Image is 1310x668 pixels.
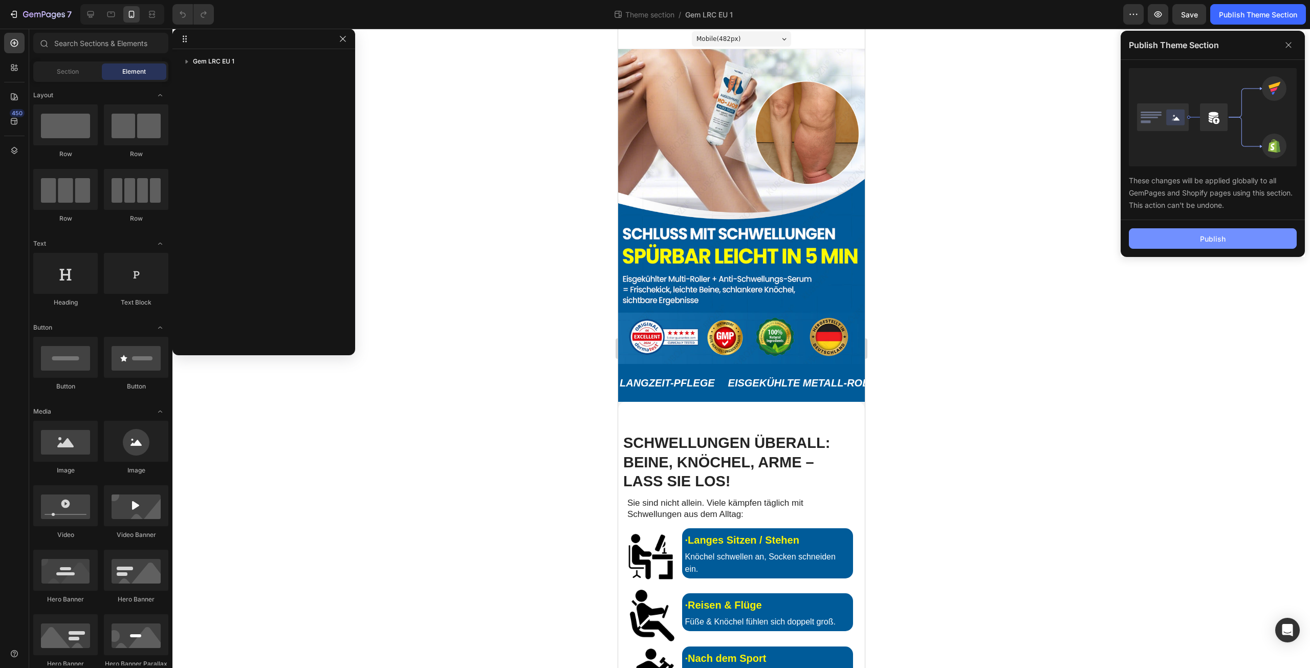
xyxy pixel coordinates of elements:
[33,91,53,100] span: Layout
[152,235,168,252] span: Toggle open
[623,9,676,20] span: Theme section
[1219,9,1297,20] div: Publish Theme Section
[10,109,25,117] div: 450
[104,530,168,540] div: Video Banner
[33,298,98,307] div: Heading
[110,349,271,360] strong: Eisgekühlte Metall-Roller
[104,298,168,307] div: Text Block
[1129,166,1297,211] div: These changes will be applied globally to all GemPages and Shopify pages using this section. This...
[1275,618,1300,642] div: Open Intercom Messenger
[1172,4,1206,25] button: Save
[67,624,148,635] strong: ·Nach dem Sport
[104,595,168,604] div: Hero Banner
[33,466,98,475] div: Image
[1129,228,1297,249] button: Publish
[67,506,181,517] strong: ·Langes Sitzen / Stehen
[152,403,168,420] span: Toggle open
[1181,10,1198,19] span: Save
[33,214,98,223] div: Row
[1210,4,1306,25] button: Publish Theme Section
[152,87,168,103] span: Toggle open
[104,214,168,223] div: Row
[104,149,168,159] div: Row
[33,323,52,332] span: Button
[679,9,681,20] span: /
[152,319,168,336] span: Toggle open
[33,149,98,159] div: Row
[104,382,168,391] div: Button
[5,425,196,461] strong: BEINE, KNÖCHEL, ARME – LASS SIE LOS!
[104,466,168,475] div: Image
[685,9,733,20] span: Gem LRC EU 1
[10,505,55,551] img: gempages_556896779337991361-249dc5ea-093e-44dd-91ca-708199930da7.png
[33,33,168,53] input: Search Sections & Elements
[1200,233,1226,244] div: Publish
[172,4,214,25] div: Undo/Redo
[33,530,98,540] div: Video
[1129,39,1219,51] p: Publish Theme Section
[67,522,232,547] p: Knöchel schwellen an, Socken schneiden ein.
[122,67,146,76] span: Element
[33,239,46,248] span: Text
[57,67,79,76] span: Section
[67,588,232,600] p: Füße & Knöchel fühlen sich doppelt groß.
[5,406,212,422] strong: SCHWELLUNGEN ÜBERALL:
[4,4,76,25] button: 7
[33,382,98,391] div: Button
[33,407,51,416] span: Media
[67,8,72,20] p: 7
[33,595,98,604] div: Hero Banner
[7,561,58,612] img: gempages_556896779337991361-0fcbc2fc-24df-4255-822e-259d8db9e225.png
[618,29,865,668] iframe: Design area
[9,469,230,491] p: Sie sind nicht allein. Viele kämpfen täglich mit Schwellungen aus dem Alltag:
[67,571,144,583] strong: ·Reisen & Flüge
[193,56,234,67] span: Gem LRC EU 1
